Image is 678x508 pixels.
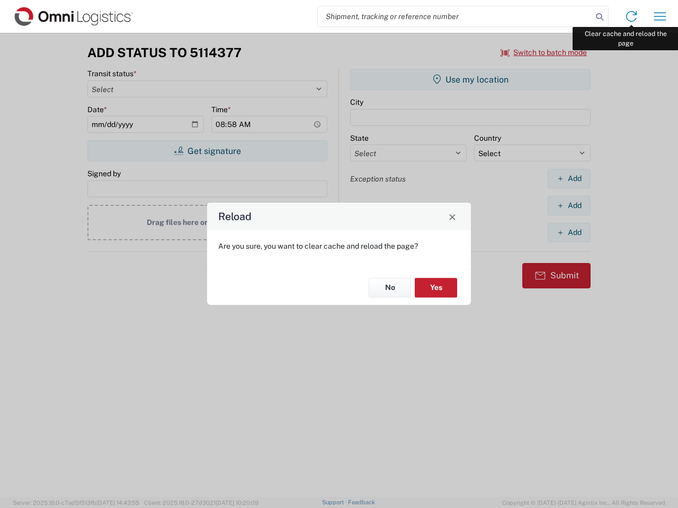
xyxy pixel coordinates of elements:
p: Are you sure, you want to clear cache and reload the page? [218,241,460,251]
button: Yes [415,278,457,297]
button: No [369,278,411,297]
input: Shipment, tracking or reference number [318,6,592,26]
h4: Reload [218,209,252,224]
button: Close [445,209,460,224]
